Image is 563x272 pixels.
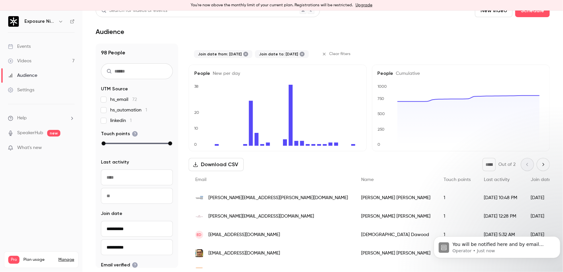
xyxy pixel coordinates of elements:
div: 1 [437,189,477,207]
div: Close [116,3,128,15]
button: Download CSV [189,158,244,171]
div: Videos [8,58,31,64]
span: Help [17,115,27,122]
button: Start recording [42,216,47,221]
a: Manage [58,257,74,262]
li: help-dropdown-opener [8,115,75,122]
span: Join date [101,210,122,217]
span: Pro [8,256,19,264]
button: go back [4,3,17,15]
h5: People [194,70,361,77]
span: hs_automation [110,107,147,113]
div: [PERSON_NAME] [PERSON_NAME] [355,207,437,226]
span: Name [361,177,374,182]
img: funnelsavvy.com [195,245,203,261]
p: The team can also help [32,8,82,15]
button: Upload attachment [10,216,16,221]
text: 500 [377,112,385,116]
text: 750 [377,96,384,101]
div: We're currently trying live recordings in Beta and I have some feedback from our first usage.Once... [24,38,127,153]
a: SpeakerHub [17,130,43,136]
img: cabodreamhomes.com [195,212,203,220]
div: You will be notified here and by email ( ) [11,162,103,181]
span: Email verified [101,262,138,268]
iframe: Intercom notifications message [431,223,563,269]
text: 0 [377,142,380,147]
span: What's new [17,144,42,151]
div: [DATE] 12:28 PM [477,207,524,226]
h5: People [378,70,545,77]
button: Schedule [515,4,550,17]
span: Cumulative [393,71,420,76]
h1: Audience [96,28,124,36]
div: In the end, the guests turned off their mics and cameras and then left their computers uploading ... [29,94,121,119]
div: [DATE] [524,207,558,226]
span: Join date to: [DATE] [259,51,298,57]
div: Audience [8,72,37,79]
textarea: Message… [6,202,126,213]
span: Email [195,177,206,182]
h1: Operator [32,3,55,8]
button: Clear filters [319,49,355,59]
h1: 98 People [101,49,173,57]
p: Out of 2 [498,161,516,168]
h6: Exposure Ninja [24,18,55,25]
span: ED [197,232,202,238]
span: New per day [210,71,240,76]
span: UTM Source [101,86,128,92]
a: [PERSON_NAME][EMAIL_ADDRESS][DOMAIN_NAME] [11,169,93,181]
span: Last activity [101,159,129,166]
div: Search for videos or events [101,7,167,14]
a: Upgrade [356,3,372,8]
div: 1 [437,207,477,226]
text: 10 [194,126,198,131]
button: Next page [537,158,550,171]
button: Gif picker [31,216,37,221]
div: user says… [5,38,127,158]
div: min [102,141,106,145]
span: [PERSON_NAME][EMAIL_ADDRESS][DOMAIN_NAME] [208,213,314,220]
button: New video [475,4,513,17]
div: [DATE] 10:48 PM [477,189,524,207]
span: linkedin [110,117,132,124]
span: Join date from: [DATE] [198,51,242,57]
span: Plan usage [23,257,54,262]
div: [PERSON_NAME] [PERSON_NAME] [355,189,437,207]
div: Operator • Just now [11,187,50,191]
div: Once the recording had ended, nobody in the session was aware of how they could leave the room an... [29,65,121,90]
div: [PERSON_NAME] [PERSON_NAME] [355,244,437,262]
span: 72 [132,97,137,102]
span: Touch points [444,177,471,182]
text: 38 [194,84,199,89]
button: Emoji picker [21,216,26,221]
text: 0 [194,142,197,147]
button: Send a message… [113,213,124,224]
text: 1000 [377,84,387,89]
button: Home [103,3,116,15]
div: [DATE] [524,189,558,207]
span: [EMAIL_ADDRESS][DOMAIN_NAME] [208,250,280,257]
span: [PERSON_NAME][EMAIL_ADDRESS][PERSON_NAME][DOMAIN_NAME] [208,195,348,201]
div: Operator says… [5,158,127,200]
span: [EMAIL_ADDRESS][DOMAIN_NAME] [208,231,280,238]
div: We're currently trying live recordings in Beta and I have some feedback from our first usage. [29,42,121,61]
div: Ideally, it'd be great if guests could load a second page instead (like [DOMAIN_NAME][URL]) which... [29,123,121,149]
img: uhnm.nhs.uk [195,194,203,202]
span: 1 [145,108,147,112]
span: Join date [531,177,551,182]
span: Last activity [484,177,510,182]
div: max [168,141,172,145]
div: [DEMOGRAPHIC_DATA] Dawood [355,226,437,244]
span: Touch points [101,131,138,137]
div: Settings [8,87,34,93]
div: You will be notified here and by email ([PERSON_NAME][EMAIL_ADDRESS][DOMAIN_NAME])Operator • Just... [5,158,108,185]
text: 250 [378,127,385,132]
span: new [47,130,60,136]
span: hs_email [110,96,137,103]
img: Profile image for Operator [19,4,29,14]
span: 1 [130,118,132,123]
